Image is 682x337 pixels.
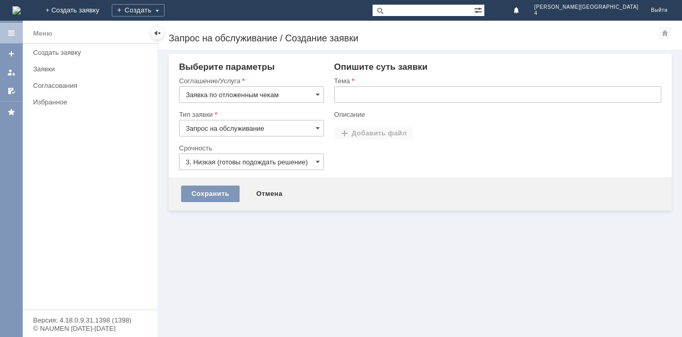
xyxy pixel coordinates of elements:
a: Согласования [29,78,155,94]
a: Создать заявку [29,44,155,60]
span: [PERSON_NAME][GEOGRAPHIC_DATA] [535,4,639,10]
div: Заявки [33,65,151,73]
div: Сделать домашней страницей [659,27,671,39]
div: Создать заявку [33,49,151,56]
div: Тип заявки [179,111,322,118]
span: Выберите параметры [179,62,275,72]
div: Запрос на обслуживание / Создание заявки [169,33,642,43]
div: Меню [33,27,52,40]
div: Скрыть меню [151,27,164,39]
a: Мои согласования [3,83,20,99]
div: Согласования [33,82,151,89]
span: Расширенный поиск [474,5,484,14]
div: Версия: 4.18.0.9.31.1398 (1398) [33,317,147,324]
div: Тема [334,78,659,84]
img: logo [12,6,21,14]
div: Описание [334,111,659,118]
div: Избранное [33,98,140,106]
div: Соглашение/Услуга [179,78,322,84]
span: 4 [535,10,639,17]
div: Срочность [179,145,322,151]
a: Создать заявку [3,45,20,62]
div: Создать [112,4,165,17]
a: Мои заявки [3,64,20,81]
a: Заявки [29,61,155,77]
a: Перейти на домашнюю страницу [12,6,21,14]
span: Опишите суть заявки [334,62,428,72]
div: © NAUMEN [DATE]-[DATE] [33,325,147,332]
